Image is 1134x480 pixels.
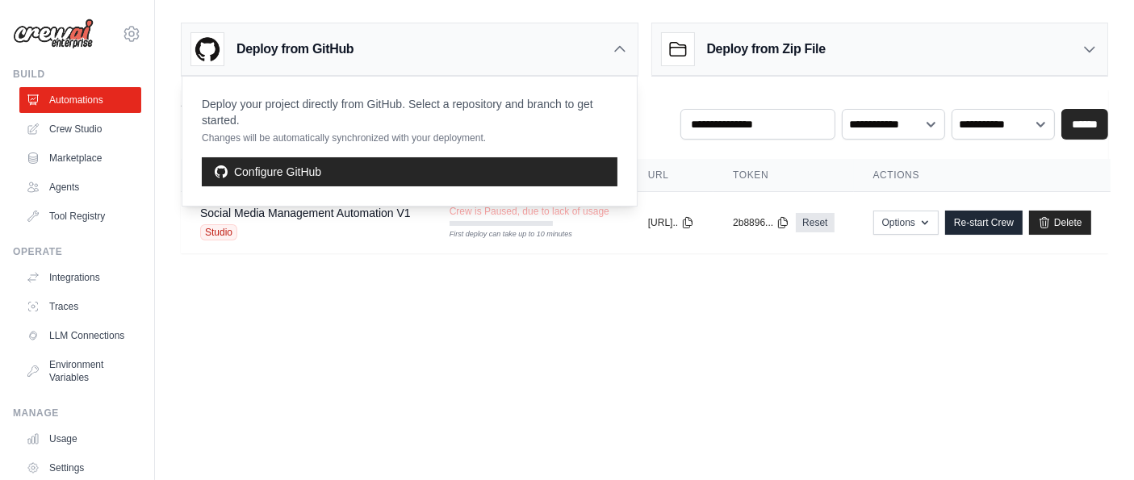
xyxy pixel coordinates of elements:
[19,203,141,229] a: Tool Registry
[13,19,94,49] img: Logo
[19,145,141,171] a: Marketplace
[236,40,354,59] h3: Deploy from GitHub
[796,213,834,232] a: Reset
[450,229,553,240] div: First deploy can take up to 10 minutes
[181,90,540,112] h2: Automations Live
[181,112,540,128] p: Manage and monitor your active crew automations from this dashboard.
[202,131,617,144] p: Changes will be automatically synchronized with your deployment.
[19,87,141,113] a: Automations
[200,207,411,219] a: Social Media Management Automation V1
[13,68,141,81] div: Build
[854,159,1111,192] th: Actions
[19,174,141,200] a: Agents
[19,426,141,452] a: Usage
[707,40,826,59] h3: Deploy from Zip File
[13,407,141,419] div: Manage
[19,352,141,390] a: Environment Variables
[1053,403,1134,480] iframe: Chat Widget
[19,116,141,142] a: Crew Studio
[13,245,141,258] div: Operate
[19,265,141,290] a: Integrations
[873,211,939,235] button: Options
[191,33,224,65] img: GitHub Logo
[19,294,141,319] a: Traces
[1029,211,1091,235] a: Delete
[19,323,141,349] a: LLM Connections
[629,159,713,192] th: URL
[733,216,789,229] button: 2b8896...
[202,96,617,128] p: Deploy your project directly from GitHub. Select a repository and branch to get started.
[181,159,430,192] th: Crew
[945,211,1023,235] a: Re-start Crew
[200,224,237,240] span: Studio
[450,205,609,218] span: Crew is Paused, due to lack of usage
[202,157,617,186] a: Configure GitHub
[713,159,853,192] th: Token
